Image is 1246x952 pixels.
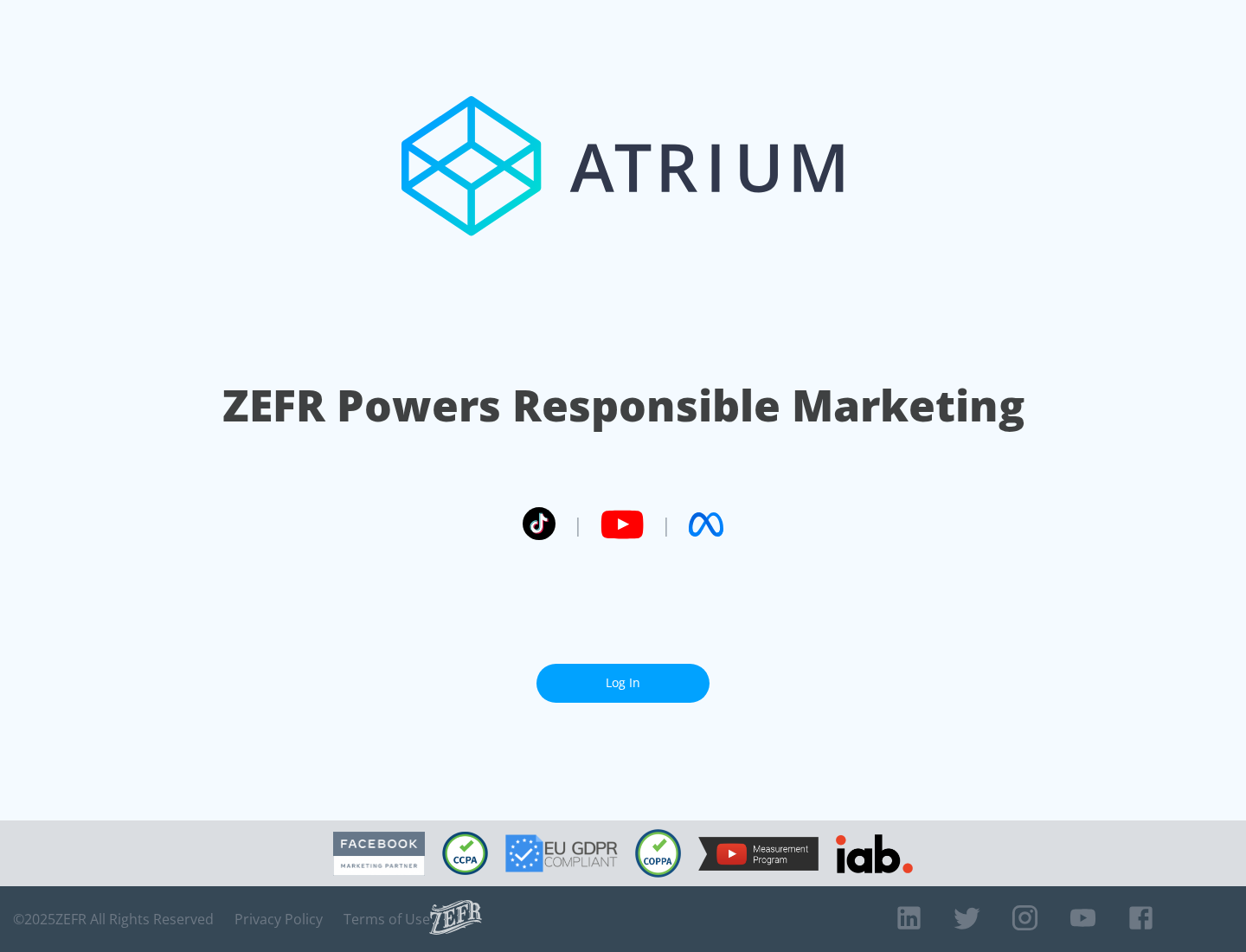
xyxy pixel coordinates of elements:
a: Terms of Use [344,910,430,928]
img: IAB [836,834,913,873]
img: GDPR Compliant [505,834,618,872]
img: YouTube Measurement Program [698,837,819,871]
img: CCPA Compliant [442,832,488,875]
a: Privacy Policy [234,910,323,928]
img: COPPA Compliant [635,829,681,878]
a: Log In [536,664,710,703]
span: | [661,511,671,537]
h1: ZEFR Powers Responsible Marketing [222,376,1024,435]
span: | [573,511,583,537]
img: Facebook Marketing Partner [333,832,425,876]
span: © 2025 ZEFR All Rights Reserved [13,910,214,928]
